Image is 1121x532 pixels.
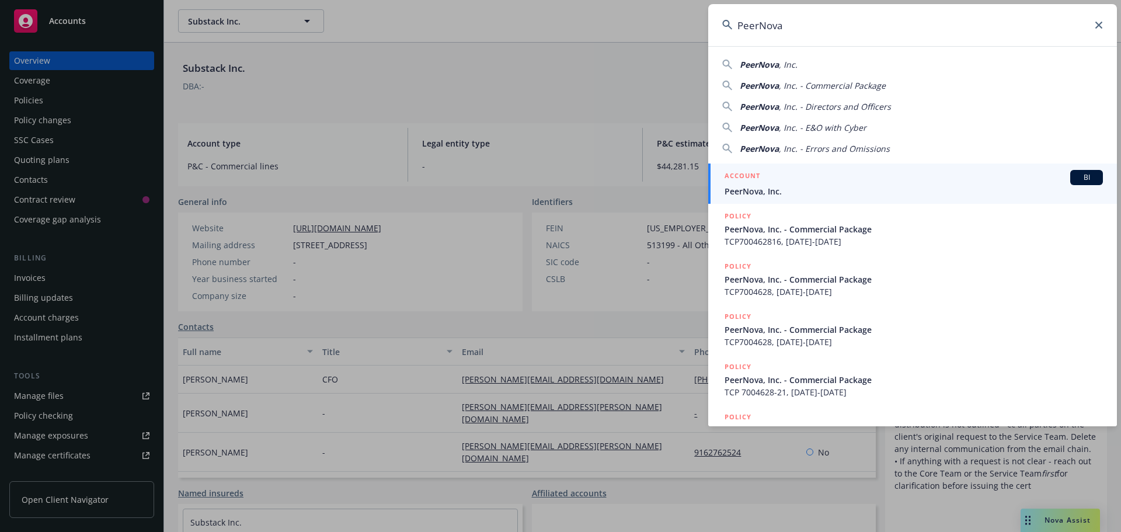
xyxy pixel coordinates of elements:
span: PeerNova, Inc. - Commercial Package [725,424,1103,436]
span: , Inc. - E&O with Cyber [779,122,866,133]
span: PeerNova, Inc. - Commercial Package [725,273,1103,286]
span: TCP 7004628-21, [DATE]-[DATE] [725,386,1103,398]
span: PeerNova, Inc. - Commercial Package [725,223,1103,235]
span: PeerNova, Inc. [725,185,1103,197]
span: , Inc. - Directors and Officers [779,101,891,112]
span: , Inc. - Errors and Omissions [779,143,890,154]
span: PeerNova [740,143,779,154]
h5: POLICY [725,210,751,222]
a: POLICYPeerNova, Inc. - Commercial Package [708,405,1117,455]
span: PeerNova, Inc. - Commercial Package [725,324,1103,336]
span: TCP7004628, [DATE]-[DATE] [725,286,1103,298]
span: TCP700462816, [DATE]-[DATE] [725,235,1103,248]
h5: POLICY [725,411,751,423]
a: POLICYPeerNova, Inc. - Commercial PackageTCP 7004628-21, [DATE]-[DATE] [708,354,1117,405]
span: PeerNova [740,101,779,112]
span: BI [1075,172,1098,183]
a: POLICYPeerNova, Inc. - Commercial PackageTCP7004628, [DATE]-[DATE] [708,254,1117,304]
a: ACCOUNTBIPeerNova, Inc. [708,164,1117,204]
h5: ACCOUNT [725,170,760,184]
span: PeerNova [740,122,779,133]
span: TCP7004628, [DATE]-[DATE] [725,336,1103,348]
span: PeerNova [740,59,779,70]
h5: POLICY [725,361,751,373]
span: , Inc. - Commercial Package [779,80,886,91]
input: Search... [708,4,1117,46]
a: POLICYPeerNova, Inc. - Commercial PackageTCP700462816, [DATE]-[DATE] [708,204,1117,254]
span: PeerNova, Inc. - Commercial Package [725,374,1103,386]
span: PeerNova [740,80,779,91]
h5: POLICY [725,311,751,322]
span: , Inc. [779,59,798,70]
h5: POLICY [725,260,751,272]
a: POLICYPeerNova, Inc. - Commercial PackageTCP7004628, [DATE]-[DATE] [708,304,1117,354]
